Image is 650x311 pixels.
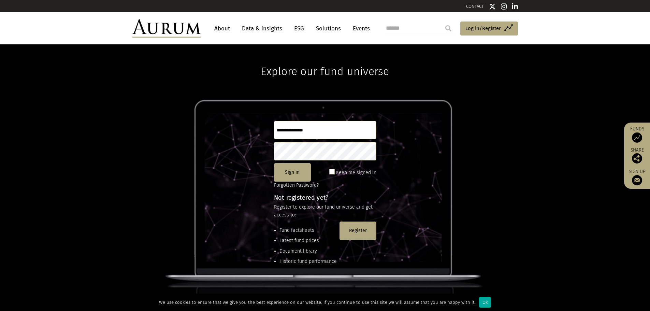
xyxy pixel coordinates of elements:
h4: Not registered yet? [274,195,376,201]
a: Forgotten Password? [274,182,319,188]
img: Twitter icon [489,3,496,10]
span: Log in/Register [465,24,501,32]
img: Aurum [132,19,201,38]
label: Keep me signed in [336,169,376,177]
img: Share this post [632,153,642,164]
a: Solutions [313,22,344,35]
a: Events [349,22,370,35]
input: Submit [442,22,455,35]
a: CONTACT [466,4,484,9]
a: ESG [291,22,307,35]
a: Sign up [627,169,647,185]
button: Register [340,222,376,240]
img: Access Funds [632,132,642,143]
a: Funds [627,126,647,143]
a: About [211,22,233,35]
li: Document library [279,248,337,255]
li: Historic fund performance [279,258,337,265]
p: Register to explore our fund universe and get access to: [274,203,376,219]
h1: Explore our fund universe [261,44,389,78]
a: Log in/Register [460,22,518,36]
a: Data & Insights [239,22,286,35]
li: Latest fund prices [279,237,337,244]
div: Ok [479,297,491,308]
button: Sign in [274,163,311,182]
img: Instagram icon [501,3,507,10]
img: Linkedin icon [512,3,518,10]
li: Fund factsheets [279,227,337,234]
div: Share [627,148,647,164]
img: Sign up to our newsletter [632,175,642,185]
